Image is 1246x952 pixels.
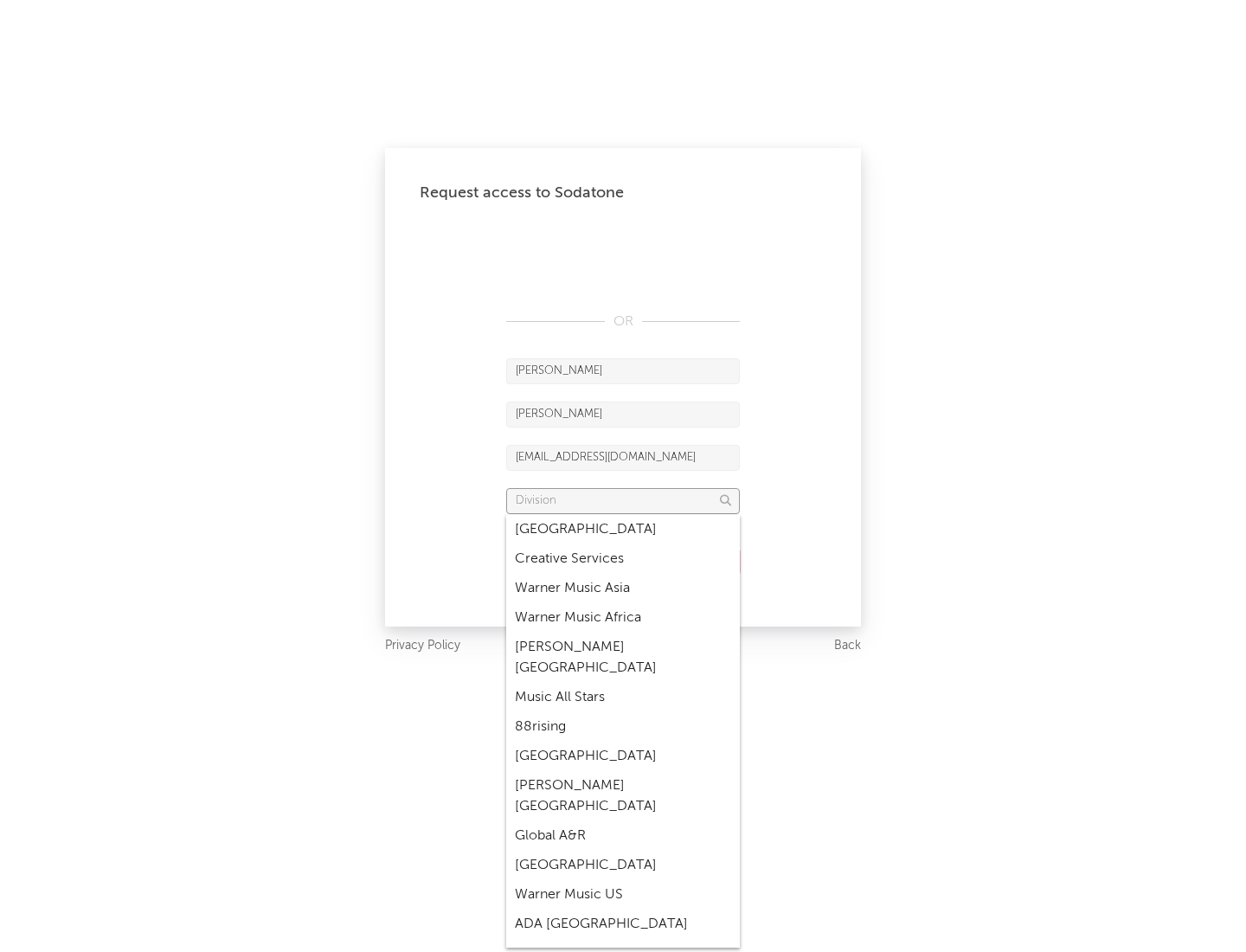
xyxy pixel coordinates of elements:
[506,712,740,742] div: 88rising
[506,910,740,939] div: ADA [GEOGRAPHIC_DATA]
[506,574,740,603] div: Warner Music Asia
[506,603,740,633] div: Warner Music Africa
[834,635,861,657] a: Back
[506,445,740,471] input: Email
[506,880,740,910] div: Warner Music US
[506,771,740,821] div: [PERSON_NAME] [GEOGRAPHIC_DATA]
[385,635,460,657] a: Privacy Policy
[506,515,740,544] div: [GEOGRAPHIC_DATA]
[506,683,740,712] div: Music All Stars
[506,312,740,332] div: OR
[506,488,740,514] input: Division
[506,742,740,771] div: [GEOGRAPHIC_DATA]
[506,402,740,428] input: Last Name
[420,183,826,203] div: Request access to Sodatone
[506,633,740,683] div: [PERSON_NAME] [GEOGRAPHIC_DATA]
[506,358,740,384] input: First Name
[506,821,740,851] div: Global A&R
[506,851,740,880] div: [GEOGRAPHIC_DATA]
[506,544,740,574] div: Creative Services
